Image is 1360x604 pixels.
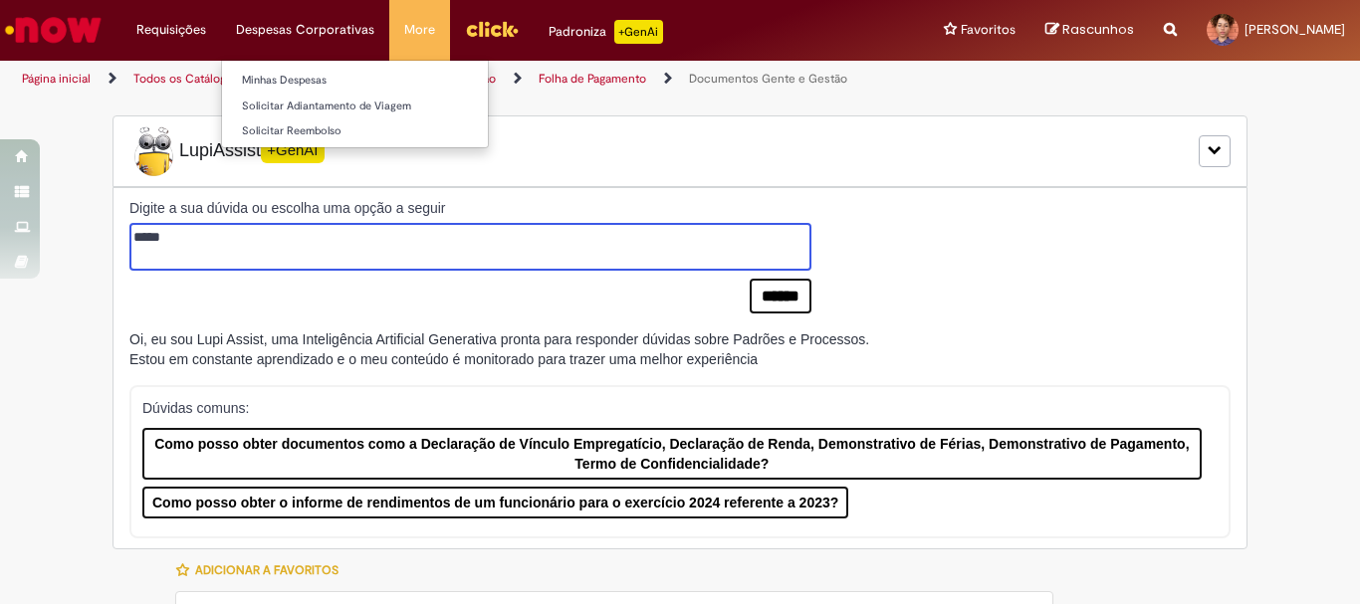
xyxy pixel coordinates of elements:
a: Folha de Pagamento [539,71,646,87]
img: ServiceNow [2,10,105,50]
img: Lupi [129,126,179,176]
button: Adicionar a Favoritos [175,549,349,591]
ul: Trilhas de página [15,61,892,98]
p: Dúvidas comuns: [142,398,1202,418]
a: Documentos Gente e Gestão [689,71,847,87]
span: Favoritos [961,20,1016,40]
span: Requisições [136,20,206,40]
a: Página inicial [22,71,91,87]
a: Todos os Catálogos [133,71,239,87]
div: LupiLupiAssist+GenAI [113,115,1247,187]
label: Digite a sua dúvida ou escolha uma opção a seguir [129,198,811,218]
button: Como posso obter documentos como a Declaração de Vínculo Empregatício, Declaração de Renda, Demon... [142,428,1202,480]
span: Adicionar a Favoritos [195,562,339,578]
img: click_logo_yellow_360x200.png [465,14,519,44]
span: +GenAI [261,134,325,163]
p: +GenAi [614,20,663,44]
span: More [404,20,435,40]
span: LupiAssist [129,126,325,176]
button: Como posso obter o informe de rendimentos de um funcionário para o exercício 2024 referente a 2023? [142,487,848,518]
a: Solicitar Reembolso [222,120,488,142]
span: [PERSON_NAME] [1245,21,1345,38]
div: Padroniza [549,20,663,44]
a: Minhas Despesas [222,70,488,92]
ul: Despesas Corporativas [221,60,489,148]
a: Solicitar Adiantamento de Viagem [222,96,488,117]
a: Rascunhos [1045,21,1134,40]
span: Rascunhos [1062,20,1134,39]
div: Oi, eu sou Lupi Assist, uma Inteligência Artificial Generativa pronta para responder dúvidas sobr... [129,329,869,369]
span: Despesas Corporativas [236,20,374,40]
